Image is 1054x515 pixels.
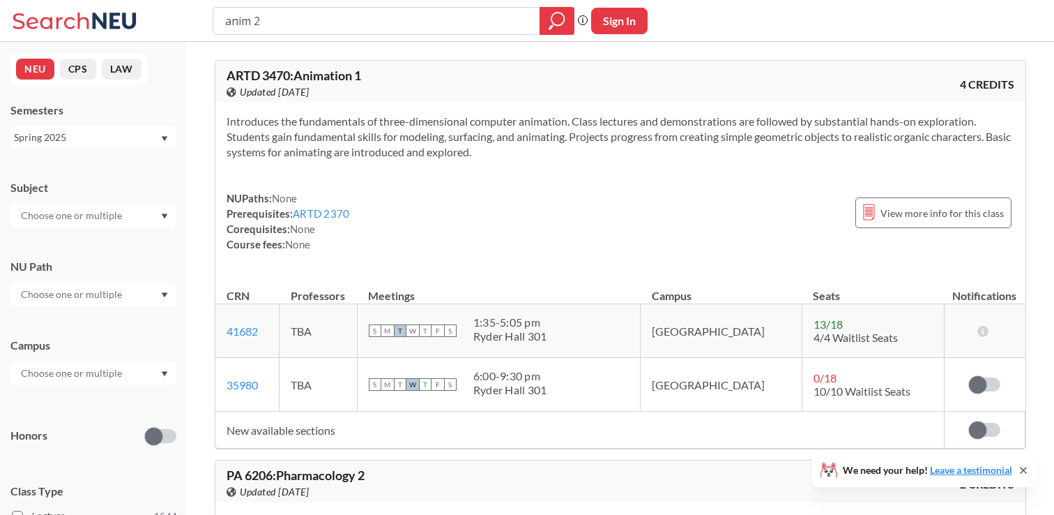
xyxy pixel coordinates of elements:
[419,378,431,391] span: T
[102,59,142,80] button: LAW
[444,378,457,391] span: S
[285,238,310,251] span: None
[10,259,176,274] div: NU Path
[431,324,444,337] span: F
[227,468,365,483] span: PA 6206 : Pharmacology 2
[473,315,547,329] div: 1:35 - 5:05 pm
[272,192,297,204] span: None
[944,274,1025,304] th: Notifications
[473,383,547,397] div: Ryder Hall 301
[406,378,419,391] span: W
[227,114,1014,160] section: Introduces the fundamentals of three-dimensional computer animation. Class lectures and demonstra...
[419,324,431,337] span: T
[10,484,176,499] span: Class Type
[10,428,47,444] p: Honors
[14,130,160,145] div: Spring 2025
[224,9,530,33] input: Class, professor, course number, "phrase"
[802,274,944,304] th: Seats
[960,77,1014,92] span: 4 CREDITS
[880,204,1004,222] span: View more info for this class
[280,274,358,304] th: Professors
[240,484,309,500] span: Updated [DATE]
[431,378,444,391] span: F
[10,204,176,227] div: Dropdown arrow
[240,84,309,100] span: Updated [DATE]
[369,378,381,391] span: S
[10,361,176,385] div: Dropdown arrow
[641,358,802,412] td: [GEOGRAPHIC_DATA]
[814,371,837,385] span: 0 / 18
[641,304,802,358] td: [GEOGRAPHIC_DATA]
[394,324,406,337] span: T
[473,369,547,383] div: 6:00 - 9:30 pm
[394,378,406,391] span: T
[591,8,648,34] button: Sign In
[16,59,54,80] button: NEU
[227,288,250,304] div: CRN
[227,68,361,83] span: ARTD 3470 : Animation 1
[227,324,258,338] a: 41682
[161,214,168,219] svg: Dropdown arrow
[357,274,641,304] th: Meetings
[814,385,910,398] span: 10/10 Waitlist Seats
[641,274,802,304] th: Campus
[280,304,358,358] td: TBA
[290,223,315,235] span: None
[161,136,168,142] svg: Dropdown arrow
[293,207,349,220] a: ARTD 2370
[280,358,358,412] td: TBA
[161,292,168,298] svg: Dropdown arrow
[369,324,381,337] span: S
[10,283,176,306] div: Dropdown arrow
[60,59,96,80] button: CPS
[549,11,565,31] svg: magnifying glass
[381,324,394,337] span: M
[14,207,131,224] input: Choose one or multiple
[406,324,419,337] span: W
[843,465,1012,475] span: We need your help!
[930,464,1012,476] a: Leave a testimonial
[10,126,176,149] div: Spring 2025Dropdown arrow
[444,324,457,337] span: S
[227,378,258,391] a: 35980
[14,365,131,382] input: Choose one or multiple
[227,191,349,252] div: NUPaths: Prerequisites: Corequisites: Course fees:
[215,412,944,449] td: New available sections
[161,371,168,377] svg: Dropdown arrow
[10,103,176,118] div: Semesters
[10,180,176,195] div: Subject
[540,7,574,35] div: magnifying glass
[381,378,394,391] span: M
[814,331,898,344] span: 4/4 Waitlist Seats
[14,286,131,303] input: Choose one or multiple
[473,329,547,343] div: Ryder Hall 301
[814,318,843,331] span: 13 / 18
[10,338,176,353] div: Campus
